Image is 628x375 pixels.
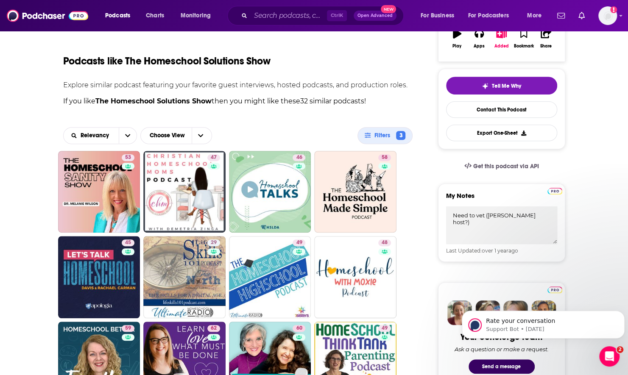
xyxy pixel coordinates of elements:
div: Search podcasts, credits, & more... [235,6,412,25]
button: Bookmark [513,23,535,54]
img: Podchaser - Follow, Share and Rate Podcasts [7,8,88,24]
span: Last Updated: ago [446,247,518,254]
span: 2 [617,346,623,353]
a: Charts [140,9,169,22]
span: Open Advanced [357,14,393,18]
span: 49 [296,239,302,247]
iframe: Intercom notifications message [458,293,628,352]
button: Open AdvancedNew [354,11,396,21]
span: over 1 year [482,247,508,254]
button: Filters3 [357,127,413,144]
strong: The Homeschool Solutions Show [95,97,212,105]
a: 53 [122,154,134,161]
img: Sydney Profile [447,300,472,325]
h1: Podcasts like The Homeschool Solutions Show [63,55,271,67]
span: 59 [125,324,131,333]
a: 60 [293,325,305,332]
span: Ctrl K [327,10,347,21]
span: 62 [211,324,217,333]
button: Added [490,23,512,54]
h2: Choose View [140,127,218,144]
span: Choose View [143,128,192,143]
a: Show notifications dropdown [554,8,568,23]
span: For Business [421,10,454,22]
button: open menu [415,9,465,22]
div: Added [494,44,509,49]
span: Filters [374,133,393,139]
a: Pro website [547,285,562,293]
button: Show profile menu [598,6,617,25]
button: open menu [463,9,521,22]
button: Apps [468,23,490,54]
label: My Notes [446,192,557,206]
span: Tell Me Why [492,83,521,89]
button: open menu [119,128,137,144]
h2: Choose List sort [63,127,137,144]
a: 59 [122,325,134,332]
div: Apps [474,44,485,49]
div: Play [452,44,461,49]
span: Logged in as nwierenga [598,6,617,25]
a: 53 [58,151,140,233]
a: 29 [143,236,226,318]
a: 48 [314,236,396,318]
a: 49 [293,239,305,246]
span: Charts [146,10,164,22]
input: Search podcasts, credits, & more... [251,9,327,22]
a: 45 [122,239,134,246]
a: 45 [58,236,140,318]
span: 45 [125,239,131,247]
a: Pro website [547,186,562,194]
a: Contact This Podcast [446,101,557,118]
img: tell me why sparkle [482,83,488,89]
iframe: Intercom live chat [599,346,620,367]
div: Bookmark [514,44,533,49]
textarea: Need to vet ([PERSON_NAME] host?) [446,206,557,244]
a: Show notifications dropdown [575,8,588,23]
span: 58 [382,153,388,162]
span: 46 [296,153,302,162]
button: open menu [99,9,141,22]
span: 47 [211,153,217,162]
a: 49 [378,325,391,332]
button: tell me why sparkleTell Me Why [446,77,557,94]
span: 60 [296,324,302,333]
span: Get this podcast via API [473,163,539,170]
div: Share [540,44,552,49]
button: Play [446,23,468,54]
span: More [527,10,541,22]
button: Choose View [140,127,212,144]
button: open menu [64,133,119,139]
a: 46 [229,151,311,233]
button: Send a message [469,359,535,374]
a: 29 [207,239,220,246]
a: 49 [229,236,311,318]
span: Monitoring [181,10,211,22]
span: For Podcasters [468,10,509,22]
a: 48 [378,239,391,246]
a: 62 [207,325,220,332]
span: 48 [382,239,388,247]
a: 58 [378,154,391,161]
button: open menu [521,9,552,22]
span: New [381,5,396,13]
span: 53 [125,153,131,162]
span: 29 [211,239,217,247]
span: 49 [382,324,388,333]
button: Export One-Sheet [446,125,557,141]
button: Share [535,23,557,54]
svg: Add a profile image [610,6,617,13]
a: 58 [314,151,396,233]
a: Get this podcast via API [458,156,546,177]
img: User Profile [598,6,617,25]
img: Podchaser Pro [547,286,562,293]
span: Relevancy [81,133,112,139]
div: Ask a question or make a request. [455,346,549,353]
button: open menu [175,9,222,22]
span: 3 [396,131,405,140]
